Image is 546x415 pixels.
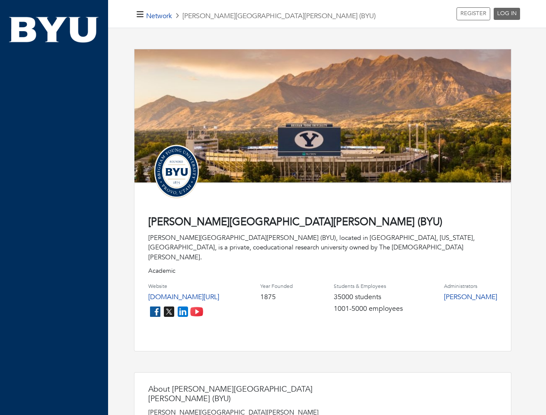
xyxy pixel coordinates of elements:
h4: About [PERSON_NAME][GEOGRAPHIC_DATA][PERSON_NAME] (BYU) [148,385,321,403]
p: Academic [148,266,497,275]
a: [DOMAIN_NAME][URL] [148,292,219,302]
h4: Students & Employees [334,283,403,289]
img: lavell-edwards-stadium.jpg [134,49,511,191]
a: [PERSON_NAME] [444,292,497,302]
h4: 1875 [260,293,293,301]
div: [PERSON_NAME][GEOGRAPHIC_DATA][PERSON_NAME] (BYU), located in [GEOGRAPHIC_DATA], [US_STATE], [GEO... [148,233,497,262]
img: BYU.png [9,15,99,44]
img: youtube_icon-fc3c61c8c22f3cdcae68f2f17984f5f016928f0ca0694dd5da90beefb88aa45e.png [190,305,204,319]
h4: [PERSON_NAME][GEOGRAPHIC_DATA][PERSON_NAME] (BYU) [148,216,497,229]
h4: Website [148,283,219,289]
h4: Administrators [444,283,497,289]
a: Network [146,11,172,21]
a: LOG IN [494,8,520,20]
h4: Year Founded [260,283,293,289]
h4: 1001-5000 employees [334,305,403,313]
img: linkedin_icon-84db3ca265f4ac0988026744a78baded5d6ee8239146f80404fb69c9eee6e8e7.png [176,305,190,319]
a: REGISTER [457,7,490,20]
img: twitter_icon-7d0bafdc4ccc1285aa2013833b377ca91d92330db209b8298ca96278571368c9.png [162,305,176,319]
img: facebook_icon-256f8dfc8812ddc1b8eade64b8eafd8a868ed32f90a8d2bb44f507e1979dbc24.png [148,305,162,319]
h4: 35000 students [334,293,403,301]
img: Untitled-design-3.png [148,143,204,199]
h5: [PERSON_NAME][GEOGRAPHIC_DATA][PERSON_NAME] (BYU) [146,12,376,20]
